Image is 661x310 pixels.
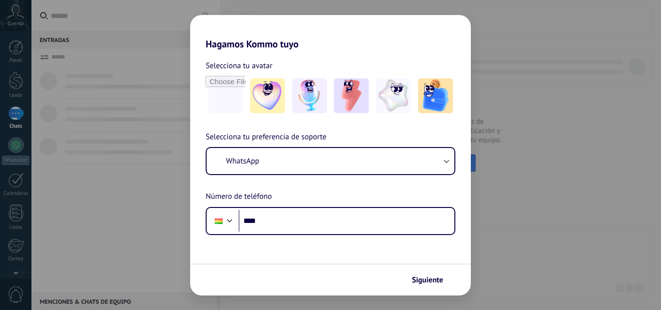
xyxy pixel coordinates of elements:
span: WhatsApp [226,156,259,166]
div: Bolivia: + 591 [210,211,228,231]
img: -5.jpeg [418,78,453,113]
img: -2.jpeg [292,78,327,113]
span: Selecciona tu avatar [206,59,272,72]
button: Siguiente [407,272,456,288]
span: Número de teléfono [206,191,272,203]
img: -3.jpeg [334,78,369,113]
button: WhatsApp [207,148,454,174]
img: -1.jpeg [250,78,285,113]
span: Selecciona tu preferencia de soporte [206,131,327,144]
h2: Hagamos Kommo tuyo [190,15,471,50]
img: -4.jpeg [376,78,411,113]
span: Siguiente [412,277,443,283]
